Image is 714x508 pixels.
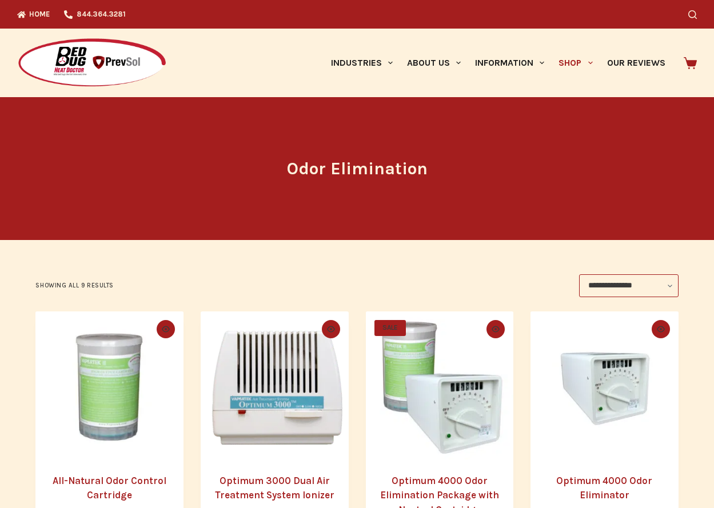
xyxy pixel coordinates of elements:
[157,320,175,338] button: Quick view toggle
[556,475,652,501] a: Optimum 4000 Odor Eliminator
[17,38,167,89] img: Prevsol/Bed Bug Heat Doctor
[35,311,184,459] a: All-Natural Odor Control Cartridge
[201,311,349,459] a: Optimum 3000 Dual Air Treatment System Ionizer
[322,320,340,338] button: Quick view toggle
[486,320,505,338] button: Quick view toggle
[53,475,166,501] a: All-Natural Odor Control Cartridge
[688,10,697,19] button: Search
[468,29,552,97] a: Information
[143,156,572,182] h1: Odor Elimination
[374,320,406,336] span: SALE
[552,29,600,97] a: Shop
[400,29,468,97] a: About Us
[324,29,672,97] nav: Primary
[324,29,400,97] a: Industries
[600,29,672,97] a: Our Reviews
[35,281,114,291] p: Showing all 9 results
[530,311,679,459] a: Optimum 4000 Odor Eliminator
[652,320,670,338] button: Quick view toggle
[215,475,334,501] a: Optimum 3000 Dual Air Treatment System Ionizer
[579,274,679,297] select: Shop order
[366,311,514,459] a: Optimum 4000 Odor Elimination Package with Neutral Cartridge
